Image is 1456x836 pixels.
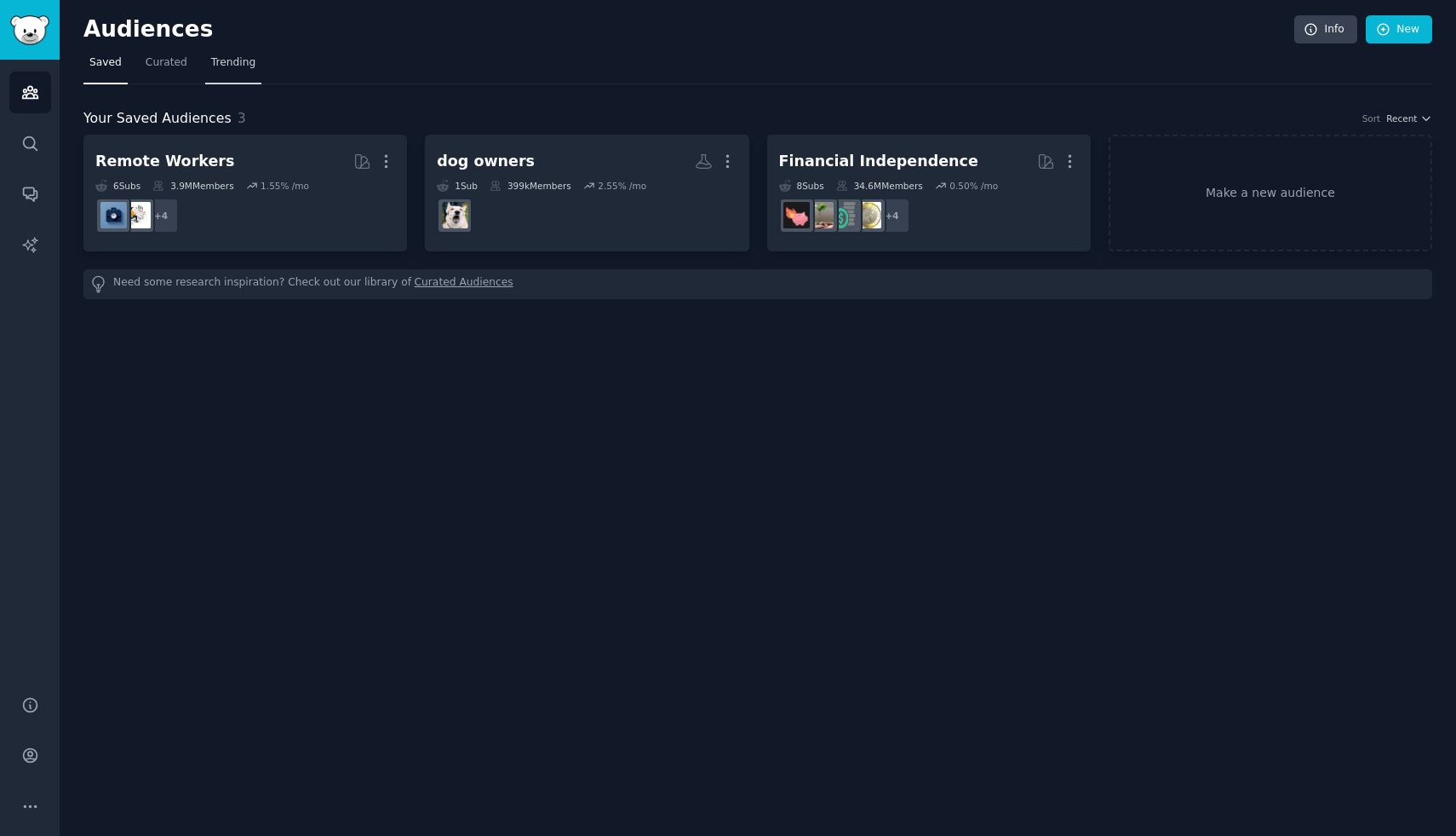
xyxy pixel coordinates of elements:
[855,202,881,228] img: UKPersonalFinance
[874,198,910,234] div: + 4
[767,135,1091,251] a: Financial Independence8Subs34.6MMembers0.50% /mo+4UKPersonalFinanceFinancialPlanningFirefatFIRE
[152,180,233,192] div: 3.9M Members
[211,55,255,71] span: Trending
[949,180,998,192] div: 0.50 % /mo
[598,180,646,192] div: 2.55 % /mo
[89,55,122,71] span: Saved
[83,108,232,130] span: Your Saved Audiences
[95,151,234,172] div: Remote Workers
[437,180,478,192] div: 1 Sub
[437,151,535,172] div: dog owners
[83,49,128,84] a: Saved
[1386,112,1432,124] button: Recent
[83,135,407,251] a: Remote Workers6Subs3.9MMembers1.55% /mo+4RemoteJobswork
[124,202,151,228] img: RemoteJobs
[261,180,309,192] div: 1.55 % /mo
[807,202,834,228] img: Fire
[1109,135,1432,251] a: Make a new audience
[425,135,748,251] a: dog owners1Sub399kMembers2.55% /moDogAdvice
[831,202,857,228] img: FinancialPlanning
[836,180,923,192] div: 34.6M Members
[238,110,246,126] span: 3
[415,275,513,293] a: Curated Audiences
[83,269,1432,299] div: Need some research inspiration? Check out our library of
[140,49,193,84] a: Curated
[10,15,49,45] img: GummySearch logo
[83,16,1294,43] h2: Audiences
[490,180,571,192] div: 399k Members
[1366,15,1432,44] a: New
[1386,112,1417,124] span: Recent
[100,202,127,228] img: work
[442,202,468,228] img: DogAdvice
[1294,15,1357,44] a: Info
[146,55,187,71] span: Curated
[783,202,810,228] img: fatFIRE
[205,49,261,84] a: Trending
[143,198,179,234] div: + 4
[95,180,140,192] div: 6 Sub s
[779,180,824,192] div: 8 Sub s
[779,151,978,172] div: Financial Independence
[1362,112,1381,124] div: Sort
